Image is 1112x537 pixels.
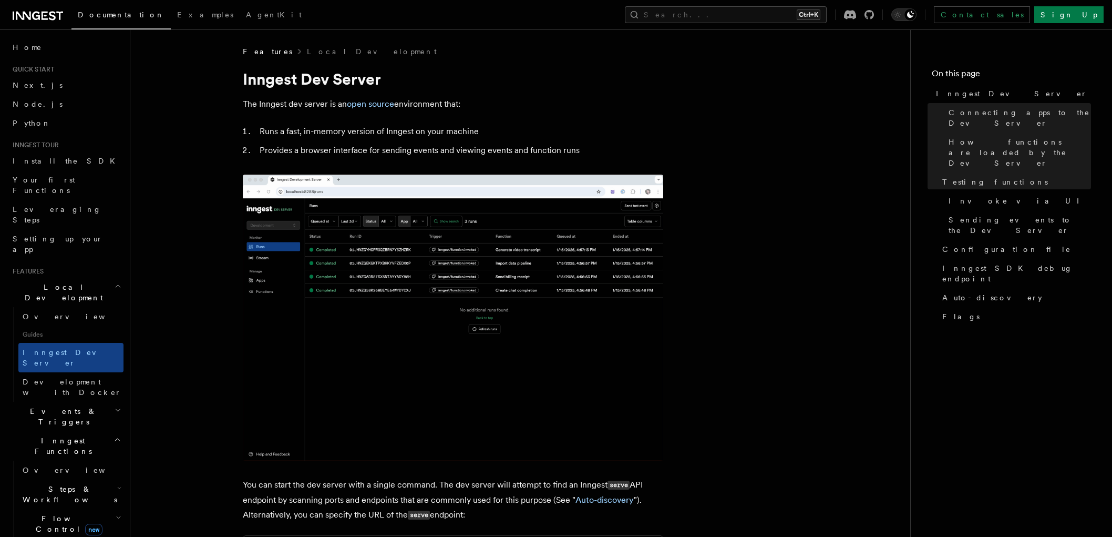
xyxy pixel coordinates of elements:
[8,282,115,303] span: Local Development
[938,307,1091,326] a: Flags
[243,69,663,88] h1: Inngest Dev Server
[23,378,121,397] span: Development with Docker
[8,267,44,276] span: Features
[13,176,75,195] span: Your first Functions
[23,348,112,367] span: Inngest Dev Server
[942,311,980,322] span: Flags
[944,191,1091,210] a: Invoke via UI
[18,343,123,372] a: Inngest Dev Server
[171,3,240,28] a: Examples
[949,107,1091,128] span: Connecting apps to the Dev Server
[625,6,827,23] button: Search...Ctrl+K
[23,312,131,321] span: Overview
[944,210,1091,240] a: Sending events to the Dev Server
[13,119,51,127] span: Python
[938,173,1091,191] a: Testing functions
[8,431,123,461] button: Inngest Functions
[18,484,117,505] span: Steps & Workflows
[938,259,1091,288] a: Inngest SDK debug endpoint
[938,288,1091,307] a: Auto-discovery
[1034,6,1104,23] a: Sign Up
[13,205,101,224] span: Leveraging Steps
[932,67,1091,84] h4: On this page
[8,435,114,457] span: Inngest Functions
[8,278,123,307] button: Local Development
[243,46,292,57] span: Features
[307,46,437,57] a: Local Development
[13,100,63,108] span: Node.js
[18,480,123,509] button: Steps & Workflows
[246,11,302,19] span: AgentKit
[797,9,820,20] kbd: Ctrl+K
[8,65,54,74] span: Quick start
[71,3,171,29] a: Documentation
[608,481,630,490] code: serve
[18,326,123,343] span: Guides
[8,170,123,200] a: Your first Functions
[243,97,663,112] p: The Inngest dev server is an environment that:
[8,406,115,427] span: Events & Triggers
[13,157,121,165] span: Install the SDK
[240,3,308,28] a: AgentKit
[942,244,1071,255] span: Configuration file
[8,402,123,431] button: Events & Triggers
[256,124,663,139] li: Runs a fast, in-memory version of Inngest on your machine
[942,292,1042,303] span: Auto-discovery
[938,240,1091,259] a: Configuration file
[944,133,1091,173] a: How functions are loaded by the Dev Server
[891,8,917,21] button: Toggle dark mode
[13,42,42,53] span: Home
[8,141,59,149] span: Inngest tour
[942,263,1091,284] span: Inngest SDK debug endpoint
[8,38,123,57] a: Home
[8,200,123,229] a: Leveraging Steps
[942,177,1048,187] span: Testing functions
[949,137,1091,168] span: How functions are loaded by the Dev Server
[8,151,123,170] a: Install the SDK
[18,513,116,534] span: Flow Control
[8,307,123,402] div: Local Development
[936,88,1087,99] span: Inngest Dev Server
[243,478,663,523] p: You can start the dev server with a single command. The dev server will attempt to find an Innges...
[347,99,394,109] a: open source
[256,143,663,158] li: Provides a browser interface for sending events and viewing events and function runs
[8,76,123,95] a: Next.js
[949,196,1088,206] span: Invoke via UI
[934,6,1030,23] a: Contact sales
[177,11,233,19] span: Examples
[8,229,123,259] a: Setting up your app
[13,235,103,254] span: Setting up your app
[408,511,430,520] code: serve
[575,495,634,505] a: Auto-discovery
[243,175,663,461] img: Dev Server Demo
[23,466,131,474] span: Overview
[949,215,1091,236] span: Sending events to the Dev Server
[85,524,102,535] span: new
[13,81,63,89] span: Next.js
[18,461,123,480] a: Overview
[78,11,164,19] span: Documentation
[8,95,123,114] a: Node.js
[944,103,1091,133] a: Connecting apps to the Dev Server
[18,372,123,402] a: Development with Docker
[8,114,123,133] a: Python
[932,84,1091,103] a: Inngest Dev Server
[18,307,123,326] a: Overview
